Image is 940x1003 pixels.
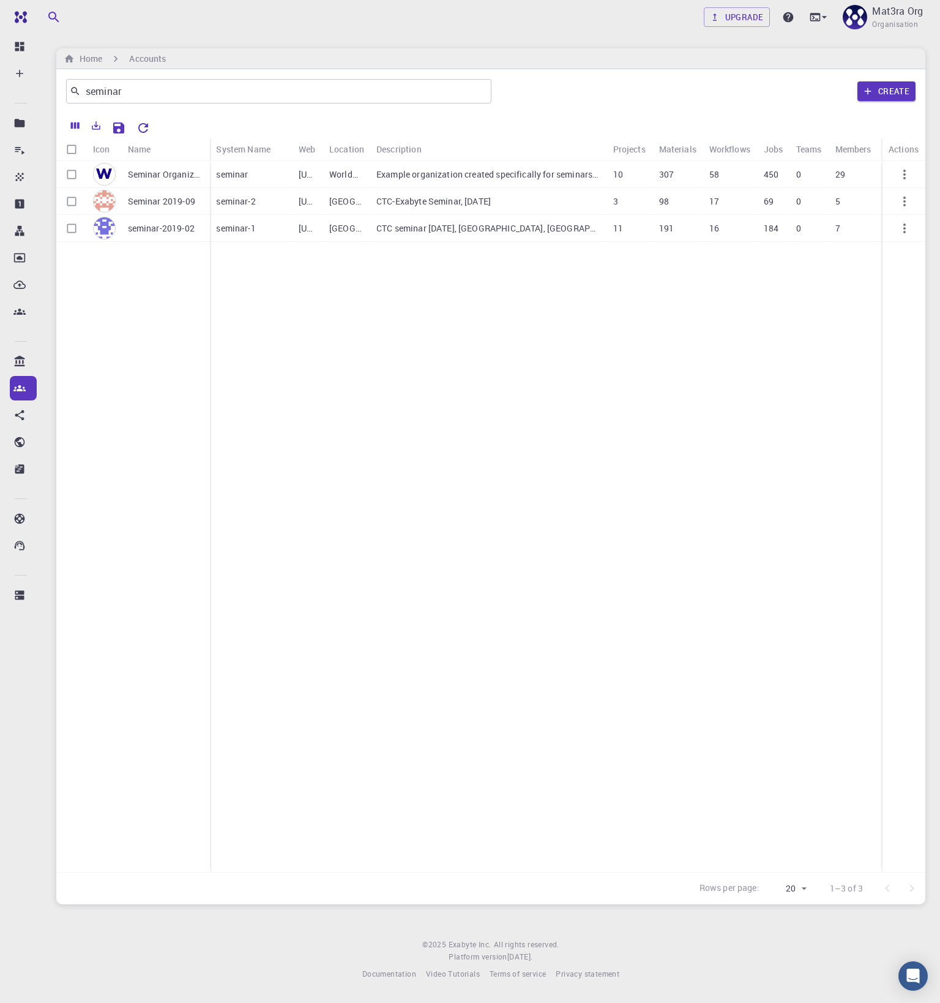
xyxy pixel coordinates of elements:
a: Video Tutorials [426,968,480,980]
div: Actions [882,137,925,161]
h6: Accounts [129,52,166,66]
p: 98 [659,195,669,208]
p: 0 [796,195,801,208]
div: Location [329,137,364,161]
p: CTC-Exabyte Seminar, [DATE] [376,195,491,208]
img: avatar [93,163,116,186]
p: Seminar 2019-09 [128,195,195,208]
button: Save Explorer Settings [106,116,131,140]
div: Location [323,137,370,161]
p: 69 [764,195,774,208]
div: Projects [613,137,646,161]
div: Actions [889,137,919,161]
p: seminar-2019-02 [128,222,195,235]
div: Open Intercom Messenger [898,961,928,991]
p: [URL][DOMAIN_NAME] [299,195,317,208]
a: Terms of service [490,968,546,980]
div: Teams [796,137,822,161]
p: Seminar Organization [128,168,204,181]
a: Exabyte Inc. [449,939,491,951]
p: Rows per page: [699,882,759,896]
div: Members [835,137,871,161]
p: 1–3 of 3 [830,882,863,895]
div: Members [829,137,879,161]
span: All rights reserved. [494,939,559,951]
p: Example organization created specifically for seminars/webinars [376,168,601,181]
div: Workflows [703,137,758,161]
p: [GEOGRAPHIC_DATA], [GEOGRAPHIC_DATA] [329,222,364,235]
p: 16 [709,222,719,235]
p: 10 [613,168,623,181]
p: 0 [796,222,801,235]
p: 17 [709,195,719,208]
img: avatar [93,190,116,212]
p: seminar [216,168,248,181]
p: CTC seminar [DATE], [GEOGRAPHIC_DATA], [GEOGRAPHIC_DATA]. [376,222,601,235]
span: © 2025 [422,939,448,951]
img: avatar [93,217,116,239]
a: Documentation [362,968,416,980]
span: Exabyte Inc. [449,939,491,949]
div: Web [293,137,323,161]
button: Reset Explorer Settings [131,116,155,140]
span: Privacy statement [556,969,619,979]
button: Export [86,116,106,135]
p: 3 [613,195,618,208]
p: Worldwide [329,168,364,181]
p: Mat3ra Org [872,4,923,18]
div: 20 [764,880,810,898]
div: Name [122,137,211,161]
div: Web [299,137,315,161]
div: Materials [659,137,696,161]
img: logo [10,11,27,23]
nav: breadcrumb [61,52,168,66]
span: Organisation [872,18,918,31]
span: Platform version [449,951,507,963]
div: System Name [216,137,270,161]
p: 450 [764,168,778,181]
div: Icon [87,137,122,161]
p: 307 [659,168,674,181]
div: Projects [607,137,653,161]
div: Teams [790,137,829,161]
p: 29 [835,168,845,181]
div: Description [376,137,422,161]
span: [DATE] . [507,952,533,961]
div: System Name [210,137,293,161]
span: Video Tutorials [426,969,480,979]
div: Jobs [758,137,790,161]
p: seminar-1 [216,222,255,235]
p: 5 [835,195,840,208]
div: Workflows [709,137,750,161]
a: Upgrade [704,7,770,27]
h6: Home [75,52,102,66]
button: Create [857,81,916,101]
p: 0 [796,168,801,181]
a: [DATE]. [507,951,533,963]
div: default [879,137,919,161]
span: Documentation [362,969,416,979]
div: Icon [93,137,110,161]
div: Description [370,137,607,161]
p: 11 [613,222,623,235]
p: [GEOGRAPHIC_DATA], [GEOGRAPHIC_DATA] [329,195,364,208]
div: Materials [653,137,703,161]
img: Mat3ra Org [843,5,867,29]
p: [URL][DOMAIN_NAME] [299,222,317,235]
div: Jobs [764,137,783,161]
p: seminar-2 [216,195,255,208]
p: 7 [835,222,840,235]
div: Name [128,137,151,161]
button: Columns [65,116,86,135]
p: 184 [764,222,778,235]
span: Terms of service [490,969,546,979]
a: Privacy statement [556,968,619,980]
p: 191 [659,222,674,235]
p: [URL][DOMAIN_NAME] [299,168,317,181]
p: 58 [709,168,719,181]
